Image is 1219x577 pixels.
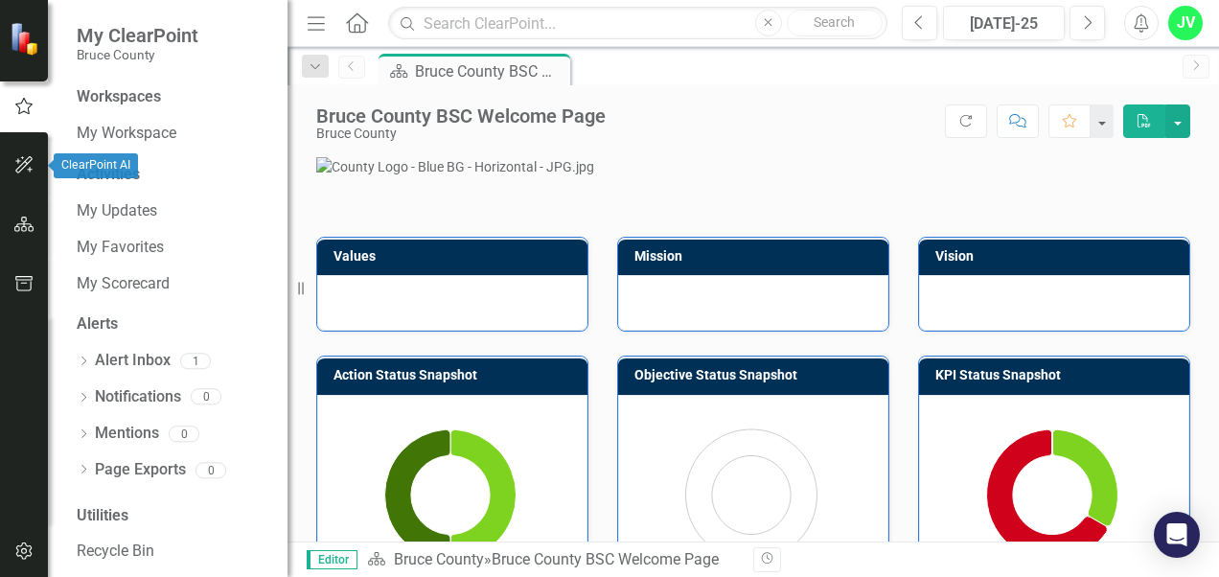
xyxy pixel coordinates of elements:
[394,550,484,568] a: Bruce County
[367,549,739,571] div: »
[450,429,517,561] path: On Track, 1.
[388,7,887,40] input: Search ClearPoint...
[935,249,1180,264] h3: Vision
[77,86,161,108] div: Workspaces
[54,153,138,178] div: ClearPoint AI
[316,127,606,141] div: Bruce County
[787,10,883,36] button: Search
[77,541,268,563] a: Recycle Bin
[77,164,268,186] div: Activities
[77,47,198,62] small: Bruce County
[316,105,606,127] div: Bruce County BSC Welcome Page
[77,313,268,335] div: Alerts
[634,368,879,382] h3: Objective Status Snapshot
[180,353,211,369] div: 1
[191,389,221,405] div: 0
[77,237,268,259] a: My Favorites
[634,249,879,264] h3: Mission
[77,273,268,295] a: My Scorecard
[77,200,268,222] a: My Updates
[1154,512,1200,558] div: Open Intercom Messenger
[77,123,268,145] a: My Workspace
[814,14,855,30] span: Search
[333,249,578,264] h3: Values
[307,550,357,569] span: Editor
[943,6,1065,40] button: [DATE]-25
[492,550,719,568] div: Bruce County BSC Welcome Page
[950,12,1058,35] div: [DATE]-25
[95,423,159,445] a: Mentions
[415,59,565,83] div: Bruce County BSC Welcome Page
[316,157,1190,176] img: County Logo - Blue BG - Horizontal - JPG.jpg
[195,462,226,478] div: 0
[95,350,171,372] a: Alert Inbox
[95,459,186,481] a: Page Exports
[385,429,450,561] path: Completed, 1.
[95,386,181,408] a: Notifications
[1168,6,1203,40] button: JV
[986,429,1107,561] path: Off Track, 2.
[77,24,198,47] span: My ClearPoint
[77,505,268,527] div: Utilities
[333,368,578,382] h3: Action Status Snapshot
[935,368,1180,382] h3: KPI Status Snapshot
[10,21,43,55] img: ClearPoint Strategy
[169,426,199,442] div: 0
